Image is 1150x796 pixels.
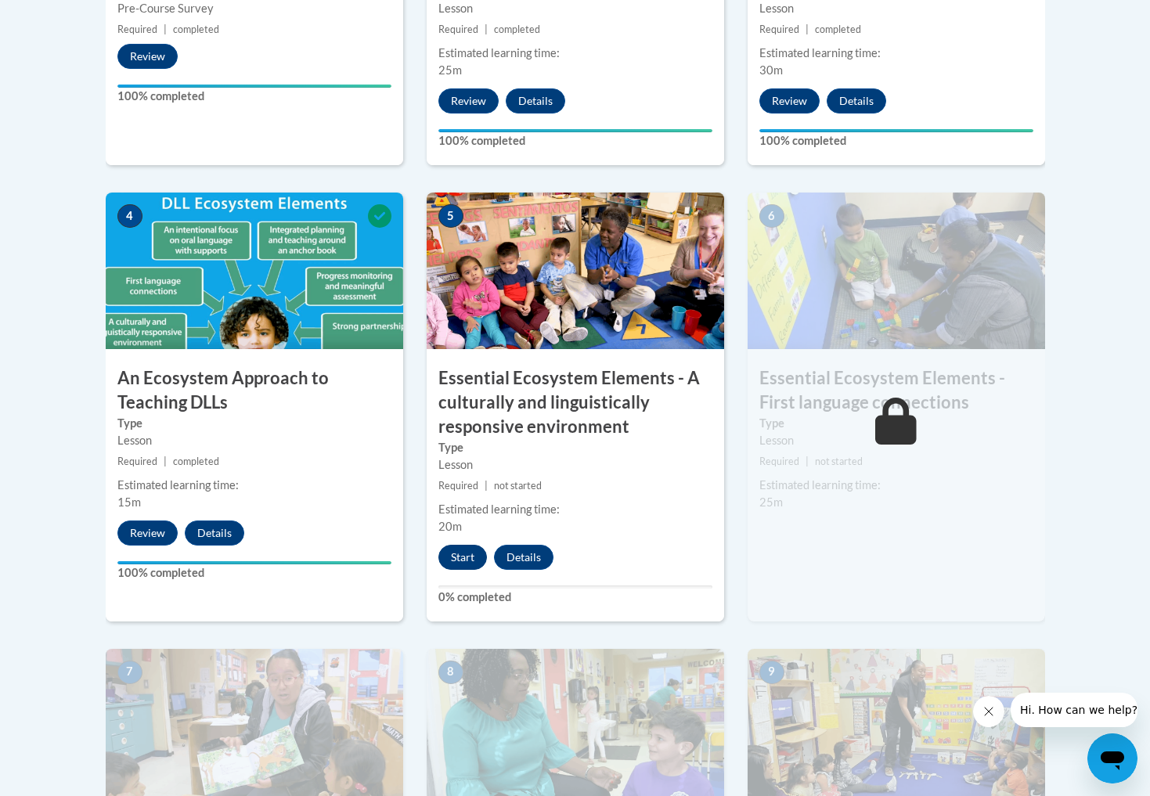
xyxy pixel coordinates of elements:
span: Required [759,456,799,467]
div: Your progress [438,129,712,132]
span: | [164,23,167,35]
button: Review [759,88,820,113]
h3: An Ecosystem Approach to Teaching DLLs [106,366,403,415]
span: | [164,456,167,467]
div: Your progress [117,85,391,88]
h3: Essential Ecosystem Elements - First language connections [748,366,1045,415]
span: 15m [117,495,141,509]
span: 4 [117,204,142,228]
span: 9 [759,661,784,684]
button: Details [185,520,244,546]
label: Type [117,415,391,432]
span: 5 [438,204,463,228]
span: completed [173,23,219,35]
label: 100% completed [117,564,391,582]
button: Review [117,44,178,69]
span: Required [117,23,157,35]
span: completed [173,456,219,467]
iframe: Button to launch messaging window [1087,733,1137,783]
span: Required [438,23,478,35]
div: Estimated learning time: [117,477,391,494]
button: Start [438,545,487,570]
span: | [806,23,809,35]
button: Details [494,545,553,570]
div: Your progress [759,129,1033,132]
span: 25m [759,495,783,509]
span: completed [815,23,861,35]
span: 7 [117,661,142,684]
h3: Essential Ecosystem Elements - A culturally and linguistically responsive environment [427,366,724,438]
label: Type [438,439,712,456]
span: | [485,480,488,492]
span: not started [815,456,863,467]
span: 20m [438,520,462,533]
span: 25m [438,63,462,77]
label: 100% completed [438,132,712,149]
div: Estimated learning time: [438,45,712,62]
span: | [806,456,809,467]
span: 30m [759,63,783,77]
button: Details [506,88,565,113]
span: 6 [759,204,784,228]
span: Required [759,23,799,35]
label: 0% completed [438,589,712,606]
label: 100% completed [117,88,391,105]
div: Estimated learning time: [759,45,1033,62]
iframe: Message from company [1011,693,1137,727]
span: not started [494,480,542,492]
img: Course Image [748,193,1045,349]
label: Type [759,415,1033,432]
span: 8 [438,661,463,684]
span: | [485,23,488,35]
div: Lesson [117,432,391,449]
span: Required [438,480,478,492]
img: Course Image [427,193,724,349]
div: Lesson [438,456,712,474]
img: Course Image [106,193,403,349]
button: Review [117,520,178,546]
label: 100% completed [759,132,1033,149]
span: Required [117,456,157,467]
span: completed [494,23,540,35]
iframe: Close message [973,696,1004,727]
div: Lesson [759,432,1033,449]
button: Details [827,88,886,113]
div: Estimated learning time: [759,477,1033,494]
button: Review [438,88,499,113]
div: Your progress [117,561,391,564]
div: Estimated learning time: [438,501,712,518]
